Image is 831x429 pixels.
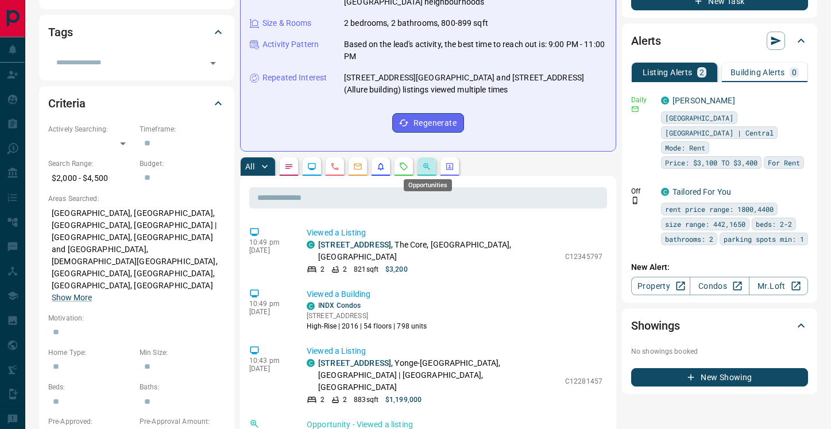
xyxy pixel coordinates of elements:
svg: Opportunities [422,162,431,171]
span: size range: 442,1650 [665,218,745,230]
svg: Notes [284,162,293,171]
p: 10:49 pm [249,238,289,246]
a: Mr.Loft [749,277,808,295]
p: Timeframe: [140,124,225,134]
svg: Emails [353,162,362,171]
span: [GEOGRAPHIC_DATA] | Central [665,127,774,138]
div: Criteria [48,90,225,117]
p: Listing Alerts [643,68,693,76]
p: Viewed a Listing [307,227,602,239]
span: rent price range: 1800,4400 [665,203,774,215]
div: condos.ca [307,241,315,249]
p: $2,000 - $4,500 [48,169,134,188]
p: [DATE] [249,308,289,316]
p: High-Rise | 2016 | 54 floors | 798 units [307,321,427,331]
div: Showings [631,312,808,339]
p: 2 [320,395,324,405]
div: condos.ca [307,359,315,367]
svg: Calls [330,162,339,171]
p: Home Type: [48,347,134,358]
button: Regenerate [392,113,464,133]
p: 821 sqft [354,264,378,275]
p: Repeated Interest [262,72,327,84]
p: 10:49 pm [249,300,289,308]
p: Building Alerts [730,68,785,76]
p: 2 [343,264,347,275]
span: Mode: Rent [665,142,705,153]
p: , The Core, [GEOGRAPHIC_DATA], [GEOGRAPHIC_DATA] [318,239,559,263]
span: [GEOGRAPHIC_DATA] [665,112,733,123]
p: 2 [343,395,347,405]
p: Viewed a Building [307,288,602,300]
p: Daily [631,95,654,105]
div: Alerts [631,27,808,55]
a: [PERSON_NAME] [672,96,735,105]
p: $1,199,000 [385,395,422,405]
a: Property [631,277,690,295]
h2: Showings [631,316,680,335]
p: Pre-Approval Amount: [140,416,225,427]
p: 10:43 pm [249,357,289,365]
p: All [245,163,254,171]
p: New Alert: [631,261,808,273]
button: Show More [52,292,92,304]
p: Motivation: [48,313,225,323]
p: 2 [320,264,324,275]
div: condos.ca [661,96,669,105]
svg: Agent Actions [445,162,454,171]
span: bathrooms: 2 [665,233,713,245]
p: Areas Searched: [48,194,225,204]
p: Beds: [48,382,134,392]
h2: Tags [48,23,72,41]
button: Open [205,55,221,71]
h2: Alerts [631,32,661,50]
p: Min Size: [140,347,225,358]
p: [DATE] [249,365,289,373]
button: New Showing [631,368,808,387]
p: 0 [792,68,797,76]
p: [DATE] [249,246,289,254]
p: Baths: [140,382,225,392]
p: [STREET_ADDRESS][GEOGRAPHIC_DATA] and [STREET_ADDRESS] (Allure building) listings viewed multiple... [344,72,606,96]
svg: Email [631,105,639,113]
span: parking spots min: 1 [724,233,804,245]
p: Viewed a Listing [307,345,602,357]
a: [STREET_ADDRESS] [318,358,391,368]
p: Size & Rooms [262,17,312,29]
p: Search Range: [48,159,134,169]
p: Actively Searching: [48,124,134,134]
div: Opportunities [404,179,452,191]
svg: Lead Browsing Activity [307,162,316,171]
svg: Listing Alerts [376,162,385,171]
span: Price: $3,100 TO $3,400 [665,157,757,168]
p: , Yonge-[GEOGRAPHIC_DATA], [GEOGRAPHIC_DATA] | [GEOGRAPHIC_DATA], [GEOGRAPHIC_DATA] [318,357,559,393]
p: Activity Pattern [262,38,319,51]
p: Pre-Approved: [48,416,134,427]
span: For Rent [768,157,800,168]
p: 2 bedrooms, 2 bathrooms, 800-899 sqft [344,17,488,29]
a: INDX Condos [318,302,361,310]
h2: Criteria [48,94,86,113]
p: Budget: [140,159,225,169]
p: [GEOGRAPHIC_DATA], [GEOGRAPHIC_DATA], [GEOGRAPHIC_DATA], [GEOGRAPHIC_DATA] | [GEOGRAPHIC_DATA], [... [48,204,225,307]
a: [STREET_ADDRESS] [318,240,391,249]
div: condos.ca [661,188,669,196]
p: 883 sqft [354,395,378,405]
p: No showings booked [631,346,808,357]
p: $3,200 [385,264,408,275]
svg: Requests [399,162,408,171]
p: C12281457 [565,376,602,387]
a: Condos [690,277,749,295]
p: Based on the lead's activity, the best time to reach out is: 9:00 PM - 11:00 PM [344,38,606,63]
a: Tailored For You [672,187,731,196]
p: 2 [699,68,704,76]
span: beds: 2-2 [756,218,792,230]
div: condos.ca [307,302,315,310]
p: Off [631,186,654,196]
p: [STREET_ADDRESS] [307,311,427,321]
p: C12345797 [565,252,602,262]
div: Tags [48,18,225,46]
svg: Push Notification Only [631,196,639,204]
